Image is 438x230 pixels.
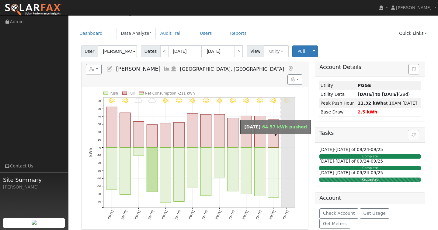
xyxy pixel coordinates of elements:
[174,148,184,202] rect: onclick=""
[160,123,171,148] rect: onclick=""
[98,115,101,118] text: 40
[164,66,170,72] a: Multi-Series Graph
[98,122,101,126] text: 30
[145,91,195,95] text: Net Consumption -211 kWh
[187,148,198,188] rect: onclick=""
[241,148,252,194] rect: onclick=""
[242,210,249,220] text: [DATE]
[97,153,101,157] text: -10
[356,99,421,108] td: at 10AM [DATE]
[97,200,101,203] text: -70
[319,166,421,170] div: Complete
[120,113,130,147] rect: onclick=""
[176,98,182,103] i: 9/21 - Clear
[228,210,235,220] text: [DATE]
[180,66,284,72] span: [GEOGRAPHIC_DATA], [GEOGRAPHIC_DATA]
[141,45,160,57] span: Dates
[264,45,289,57] button: Utility
[133,122,144,148] rect: onclick=""
[156,28,186,39] a: Audit Trail
[228,148,238,191] rect: onclick=""
[255,210,262,220] text: [DATE]
[188,210,195,220] text: [DATE]
[262,124,307,129] span: 64.57 kWh pushed
[319,219,350,229] button: Get Meters
[319,170,421,175] h6: [DATE]-[DATE] of 09/24-09/25
[319,99,356,108] td: Peak Push Hour
[174,122,184,148] rect: onclick=""
[358,92,410,97] span: (28d)
[98,45,137,57] input: Select a User
[230,98,236,103] i: 9/25 - MostlyClear
[292,45,310,57] button: Pull
[244,98,249,103] i: 9/26 - Clear
[106,148,117,190] rect: onclick=""
[135,98,142,103] i: 9/18 - MostlyCloudy
[244,124,261,129] strong: [DATE]
[201,210,208,220] text: [DATE]
[319,208,358,219] button: Check Account
[98,138,101,141] text: 10
[133,148,144,156] rect: onclick=""
[128,91,135,95] text: Pull
[3,176,65,184] span: Site Summary
[97,169,101,172] text: -30
[97,177,101,180] text: -40
[270,98,276,103] i: 9/28 - Clear
[297,49,305,54] span: Pull
[116,28,156,39] a: Data Analyzer
[99,146,101,149] text: 0
[98,99,101,102] text: 60
[88,148,92,157] text: kWh
[319,90,356,99] td: Utility Data
[408,64,419,74] button: Issue History
[282,210,289,220] text: [DATE]
[107,210,114,220] text: [DATE]
[287,66,294,72] a: Map
[319,195,341,201] h5: Account
[147,124,157,147] rect: onclick=""
[268,148,279,198] rect: onclick=""
[148,98,156,103] i: 9/19 - MostlyCloudy
[75,28,107,39] a: Dashboard
[120,210,127,220] text: [DATE]
[200,114,211,148] rect: onclick=""
[257,98,263,103] i: 9/27 - Clear
[120,148,130,195] rect: onclick=""
[147,148,157,192] rect: onclick=""
[323,221,347,226] span: Get Meters
[228,118,238,147] rect: onclick=""
[109,98,114,103] i: 9/16 - Clear
[203,98,209,103] i: 9/23 - Clear
[163,98,169,103] i: 9/20 - Clear
[319,64,421,70] h5: Account Details
[98,130,101,134] text: 20
[319,159,421,164] h6: [DATE]-[DATE] of 09/24-09/25
[97,192,101,196] text: -60
[174,210,181,220] text: [DATE]
[319,81,356,90] td: Utility
[106,107,117,147] rect: onclick=""
[200,148,211,196] rect: onclick=""
[214,114,225,148] rect: onclick=""
[32,220,36,225] img: retrieve
[187,113,198,147] rect: onclick=""
[189,98,195,103] i: 9/22 - Clear
[363,211,386,216] span: Get Usage
[269,210,276,220] text: [DATE]
[319,108,356,117] td: Base Draw
[323,211,355,216] span: Check Account
[3,184,65,190] div: [PERSON_NAME]
[106,66,113,72] a: Edit User (38126)
[160,45,169,57] a: <
[148,210,155,220] text: [DATE]
[214,148,225,177] rect: onclick=""
[195,28,217,39] a: Users
[134,210,141,220] text: [DATE]
[247,45,264,57] span: View
[358,92,398,97] strong: [DATE] to [DATE]
[358,101,383,106] strong: 11.32 kWh
[255,116,265,147] rect: onclick=""
[319,147,421,152] h6: [DATE]-[DATE] of 09/24-09/25
[360,208,389,219] button: Get Usage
